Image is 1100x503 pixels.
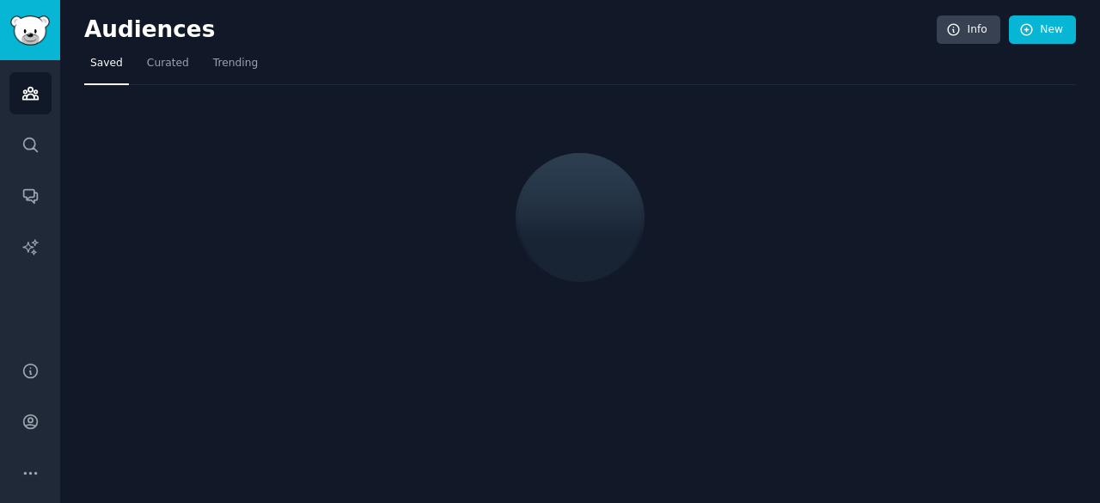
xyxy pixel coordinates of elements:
a: Info [937,15,1000,45]
a: Curated [141,50,195,85]
a: Trending [207,50,264,85]
img: GummySearch logo [10,15,50,46]
a: New [1009,15,1076,45]
h2: Audiences [84,16,937,44]
span: Trending [213,56,258,71]
span: Saved [90,56,123,71]
a: Saved [84,50,129,85]
span: Curated [147,56,189,71]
